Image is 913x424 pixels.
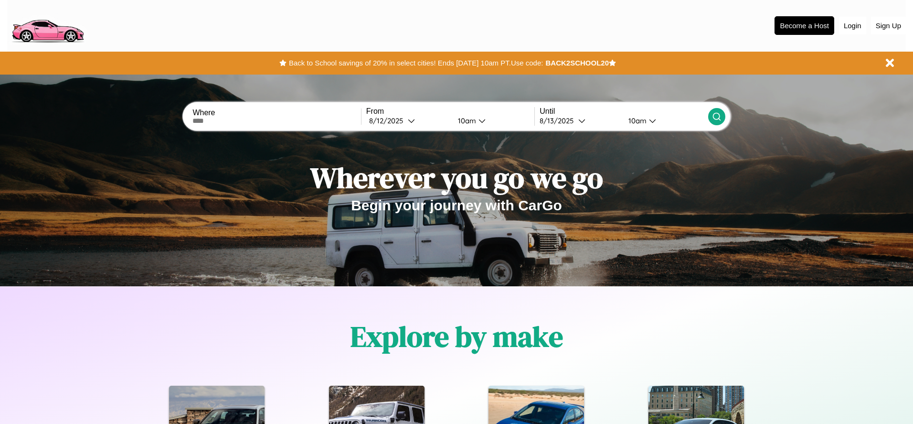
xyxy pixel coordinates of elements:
button: 10am [621,116,708,126]
button: Sign Up [871,17,906,34]
button: 10am [450,116,534,126]
div: 8 / 13 / 2025 [540,116,578,125]
div: 8 / 12 / 2025 [369,116,408,125]
div: 10am [624,116,649,125]
b: BACK2SCHOOL20 [545,59,609,67]
label: Until [540,107,708,116]
div: 10am [453,116,478,125]
h1: Explore by make [350,317,563,356]
button: Login [839,17,866,34]
label: Where [192,109,361,117]
button: Become a Host [775,16,834,35]
label: From [366,107,534,116]
img: logo [7,5,88,45]
button: 8/12/2025 [366,116,450,126]
button: Back to School savings of 20% in select cities! Ends [DATE] 10am PT.Use code: [287,56,545,70]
